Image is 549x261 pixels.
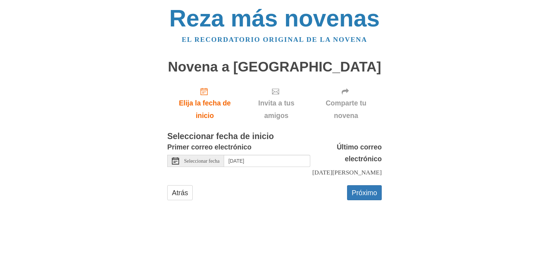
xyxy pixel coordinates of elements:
[167,143,252,151] font: Primer correo electrónico
[168,59,381,74] font: Novena a [GEOGRAPHIC_DATA]
[258,99,295,119] font: Invita a tus amigos
[347,185,382,200] button: Próximo
[167,82,242,125] a: Elija la fecha de inicio
[184,158,219,163] font: Seleccionar fecha
[182,36,367,43] a: El recordatorio original de la novena
[169,5,380,31] a: Reza más novenas
[337,143,382,163] font: Último correo electrónico
[167,185,193,200] a: Atrás
[167,132,274,141] font: Seleccionar fecha de inicio
[326,99,366,119] font: Comparte tu novena
[179,99,231,119] font: Elija la fecha de inicio
[352,189,377,197] font: Próximo
[242,82,310,125] div: Haga clic en "Siguiente" para confirmar su fecha de inicio primero.
[172,189,188,197] font: Atrás
[312,169,382,176] font: [DATE][PERSON_NAME]
[310,82,382,125] div: Haga clic en "Siguiente" para confirmar su fecha de inicio primero.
